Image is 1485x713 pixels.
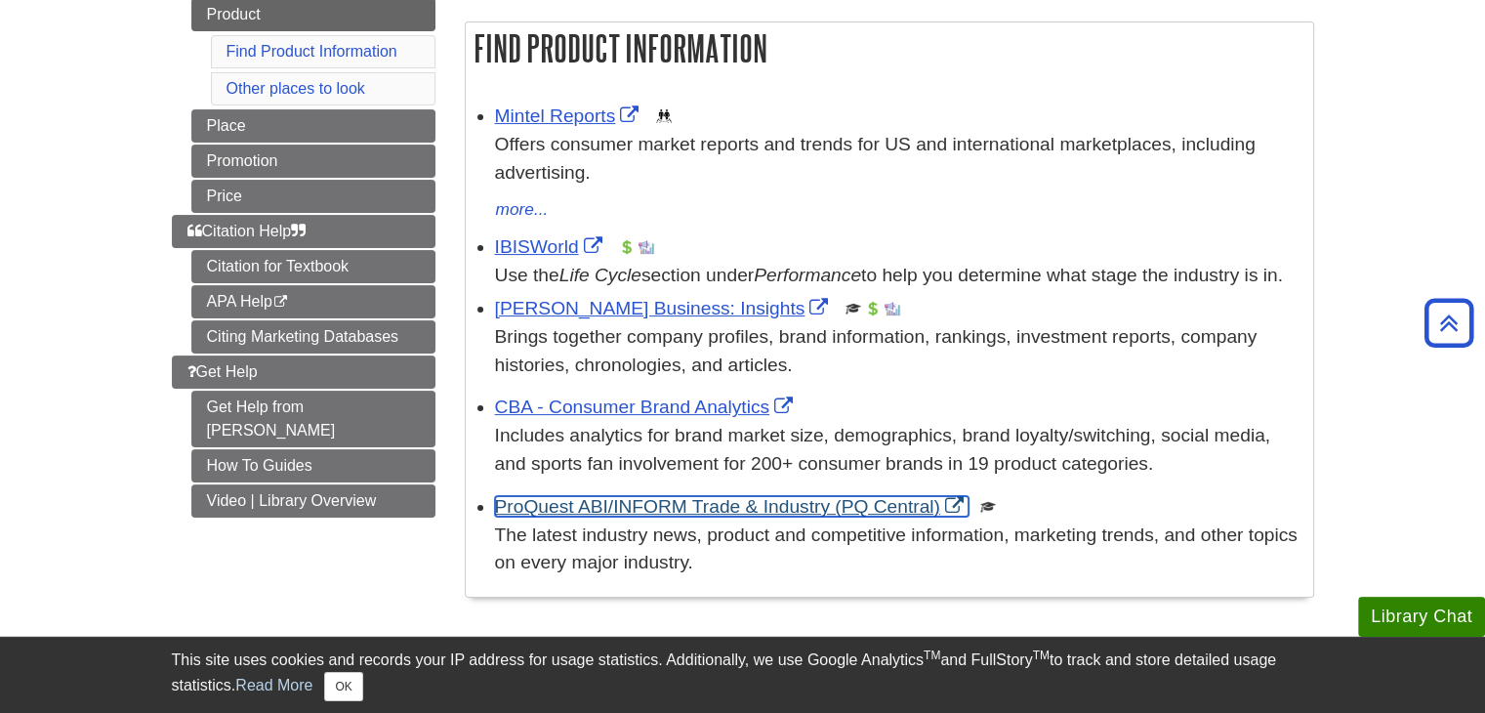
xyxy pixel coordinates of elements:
a: Link opens in new window [495,298,834,318]
p: Includes analytics for brand market size, demographics, brand loyalty/switching, social media, an... [495,422,1303,479]
a: Citation Help [172,215,435,248]
a: Read More [235,677,312,693]
img: Financial Report [619,239,635,255]
sup: TM [1033,649,1050,662]
div: This site uses cookies and records your IP address for usage statistics. Additionally, we use Goo... [172,649,1314,701]
span: Get Help [187,363,258,380]
img: Scholarly or Peer Reviewed [980,499,996,515]
a: Link opens in new window [495,105,644,126]
a: Citing Marketing Databases [191,320,435,354]
a: Other places to look [227,80,365,97]
a: Link opens in new window [495,236,607,257]
i: Life Cycle [559,265,641,285]
a: Find Product Information [227,43,397,60]
img: Demographics [656,108,672,124]
a: Citation for Textbook [191,250,435,283]
a: Link opens in new window [495,496,969,517]
a: Link opens in new window [495,397,799,417]
button: Library Chat [1358,597,1485,637]
div: Use the section under to help you determine what stage the industry is in. [495,262,1303,290]
a: Get Help [172,356,435,389]
i: Performance [754,265,861,285]
span: Citation Help [187,223,307,239]
p: Offers consumer market reports and trends for US and international marketplaces, including advert... [495,131,1303,188]
a: APA Help [191,285,435,318]
p: The latest industry news, product and competitive information, marketing trends, and other topics... [495,522,1303,578]
a: How To Guides [191,449,435,482]
sup: TM [924,649,940,662]
button: more... [495,196,550,224]
a: Place [191,109,435,143]
button: Close [324,672,362,701]
a: Video | Library Overview [191,484,435,518]
i: This link opens in a new window [272,296,289,309]
img: Industry Report [639,239,654,255]
a: Price [191,180,435,213]
a: Get Help from [PERSON_NAME] [191,391,435,447]
a: Promotion [191,145,435,178]
h2: Find Product Information [466,22,1313,74]
p: Brings together company profiles, brand information, rankings, investment reports, company histor... [495,323,1303,380]
a: Back to Top [1418,310,1480,336]
img: Industry Report [885,301,900,316]
img: Financial Report [865,301,881,316]
img: Scholarly or Peer Reviewed [846,301,861,316]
